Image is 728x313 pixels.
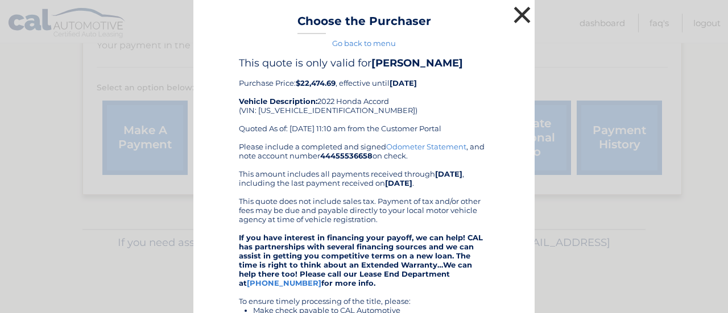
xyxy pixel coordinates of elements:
b: [PERSON_NAME] [371,57,463,69]
a: [PHONE_NUMBER] [247,278,321,287]
a: Odometer Statement [386,142,466,151]
strong: Vehicle Description: [239,97,317,106]
b: 44455536658 [320,151,373,160]
b: [DATE] [390,78,417,87]
a: Go back to menu [332,39,396,48]
strong: If you have interest in financing your payoff, we can help! CAL has partnerships with several fin... [239,233,483,287]
h4: This quote is only valid for [239,57,489,69]
div: Purchase Price: , effective until 2022 Honda Accord (VIN: [US_VEHICLE_IDENTIFICATION_NUMBER]) Quo... [239,57,489,142]
b: $22,474.69 [296,78,336,87]
b: [DATE] [435,169,462,178]
button: × [511,3,533,26]
h3: Choose the Purchaser [297,14,431,34]
b: [DATE] [385,178,412,187]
